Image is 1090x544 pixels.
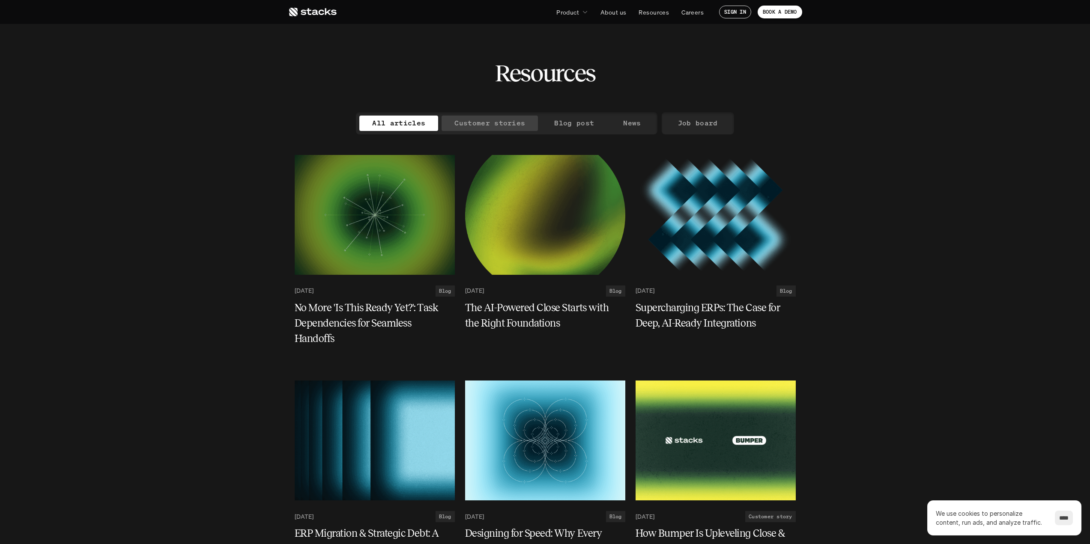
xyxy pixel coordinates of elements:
p: Careers [681,8,704,17]
a: [DATE]Blog [295,285,455,297]
p: Customer stories [454,117,525,129]
p: [DATE] [295,513,314,520]
p: All articles [372,117,425,129]
h5: No More 'Is This Ready Yet?': Task Dependencies for Seamless Handoffs [295,300,445,346]
a: Supercharging ERPs: The Case for Deep, AI-Ready Integrations [636,300,796,331]
p: Product [556,8,579,17]
h2: Resources [495,60,595,86]
a: Privacy Policy [128,39,165,45]
p: About us [600,8,626,17]
h2: Blog [609,288,622,294]
p: News [623,117,641,129]
a: Careers [676,4,709,20]
a: News [610,116,654,131]
a: The AI-Powered Close Starts with the Right Foundations [465,300,625,331]
a: [DATE]Blog [636,285,796,297]
p: Resources [639,8,669,17]
a: All articles [359,116,438,131]
h2: Blog [439,514,451,520]
p: We use cookies to personalize content, run ads, and analyze traffic. [936,509,1046,527]
h2: Customer story [749,514,792,520]
p: [DATE] [295,287,314,294]
h2: Blog [439,288,451,294]
a: [DATE]Blog [465,285,625,297]
h5: The AI-Powered Close Starts with the Right Foundations [465,300,615,331]
a: [DATE]Blog [295,511,455,522]
a: [DATE]Blog [465,511,625,522]
a: Blog post [541,116,607,131]
a: [DATE]Customer story [636,511,796,522]
p: Job board [678,117,718,129]
p: SIGN IN [724,9,746,15]
a: BOOK A DEMO [758,6,802,18]
a: Resources [633,4,674,20]
p: BOOK A DEMO [763,9,797,15]
a: No More 'Is This Ready Yet?': Task Dependencies for Seamless Handoffs [295,300,455,346]
a: About us [595,4,631,20]
h2: Blog [609,514,622,520]
a: Job board [665,116,731,131]
h2: Blog [780,288,792,294]
p: [DATE] [465,513,484,520]
p: [DATE] [636,287,654,294]
p: Blog post [554,117,594,129]
a: SIGN IN [719,6,751,18]
a: Customer stories [442,116,538,131]
p: [DATE] [465,287,484,294]
p: [DATE] [636,513,654,520]
h5: Supercharging ERPs: The Case for Deep, AI-Ready Integrations [636,300,785,331]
